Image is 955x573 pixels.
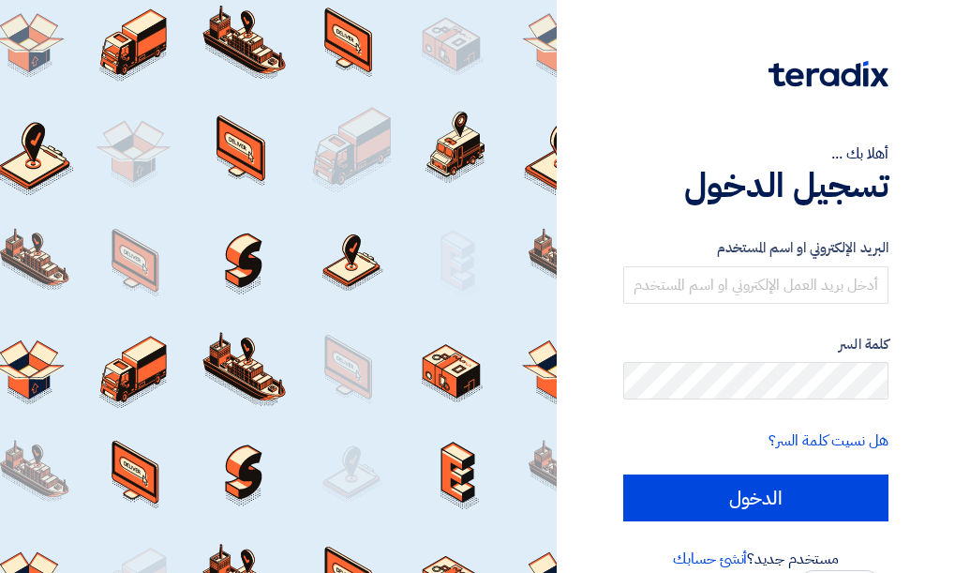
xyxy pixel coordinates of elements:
label: البريد الإلكتروني او اسم المستخدم [623,237,888,259]
a: هل نسيت كلمة السر؟ [768,430,888,452]
img: Teradix logo [768,61,888,87]
div: مستخدم جديد؟ [623,548,888,570]
h1: تسجيل الدخول [623,165,888,206]
input: الدخول [623,475,888,521]
a: أنشئ حسابك [673,548,747,570]
label: كلمة السر [623,334,888,355]
input: أدخل بريد العمل الإلكتروني او اسم المستخدم الخاص بك ... [623,266,888,304]
div: أهلا بك ... [623,143,888,165]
